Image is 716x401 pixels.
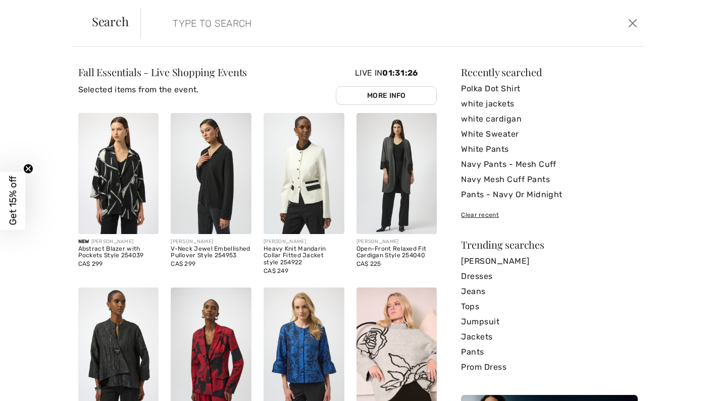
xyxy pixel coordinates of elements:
button: Close teaser [23,163,33,174]
img: V-Neck Jewel Embellished Pullover Style 254953. Light grey melange [171,113,251,234]
div: [PERSON_NAME] [171,238,251,246]
img: Abstract Blazer with Pockets Style 254039. Black/Off White [78,113,159,234]
a: Jeans [461,284,638,299]
span: Fall Essentials - Live Shopping Events [78,65,247,79]
a: Tops [461,299,638,314]
div: [PERSON_NAME] [356,238,437,246]
input: TYPE TO SEARCH [165,8,510,38]
a: Jackets [461,329,638,345]
a: White Sweater [461,127,638,142]
a: white jackets [461,96,638,111]
a: White Pants [461,142,638,157]
span: New [78,239,89,245]
img: Heavy Knit Mandarin Collar Fitted Jacket style 254922. Vanilla/Black [264,113,344,234]
a: Navy Mesh Cuff Pants [461,172,638,187]
img: Open-Front Relaxed Fit Cardigan Style 254040. Grey melange/black [356,113,437,234]
a: Dresses [461,269,638,284]
span: 01:31:26 [382,68,418,78]
a: Prom Dress [461,360,638,375]
button: Close [625,15,640,31]
div: Live In [336,67,437,105]
p: Selected items from the event. [78,84,247,96]
div: [PERSON_NAME] [264,238,344,246]
a: [PERSON_NAME] [461,254,638,269]
a: Pants - Navy Or Midnight [461,187,638,202]
div: Abstract Blazer with Pockets Style 254039 [78,246,159,260]
span: CA$ 299 [78,260,103,267]
a: Pants [461,345,638,360]
div: V-Neck Jewel Embellished Pullover Style 254953 [171,246,251,260]
span: CA$ 249 [264,267,288,274]
div: Heavy Knit Mandarin Collar Fitted Jacket style 254922 [264,246,344,266]
a: Navy Pants - Mesh Cuff [461,157,638,172]
span: CA$ 225 [356,260,381,267]
div: Clear recent [461,210,638,219]
div: Trending searches [461,240,638,250]
a: white cardigan [461,111,638,127]
span: CA$ 299 [171,260,195,267]
span: Search [92,15,129,27]
a: Polka Dot Shirt [461,81,638,96]
span: Chat [24,7,44,16]
div: Open-Front Relaxed Fit Cardigan Style 254040 [356,246,437,260]
div: Recently searched [461,67,638,77]
div: [PERSON_NAME] [78,238,159,246]
a: Jumpsuit [461,314,638,329]
span: Get 15% off [7,176,19,225]
a: More Info [336,86,437,105]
